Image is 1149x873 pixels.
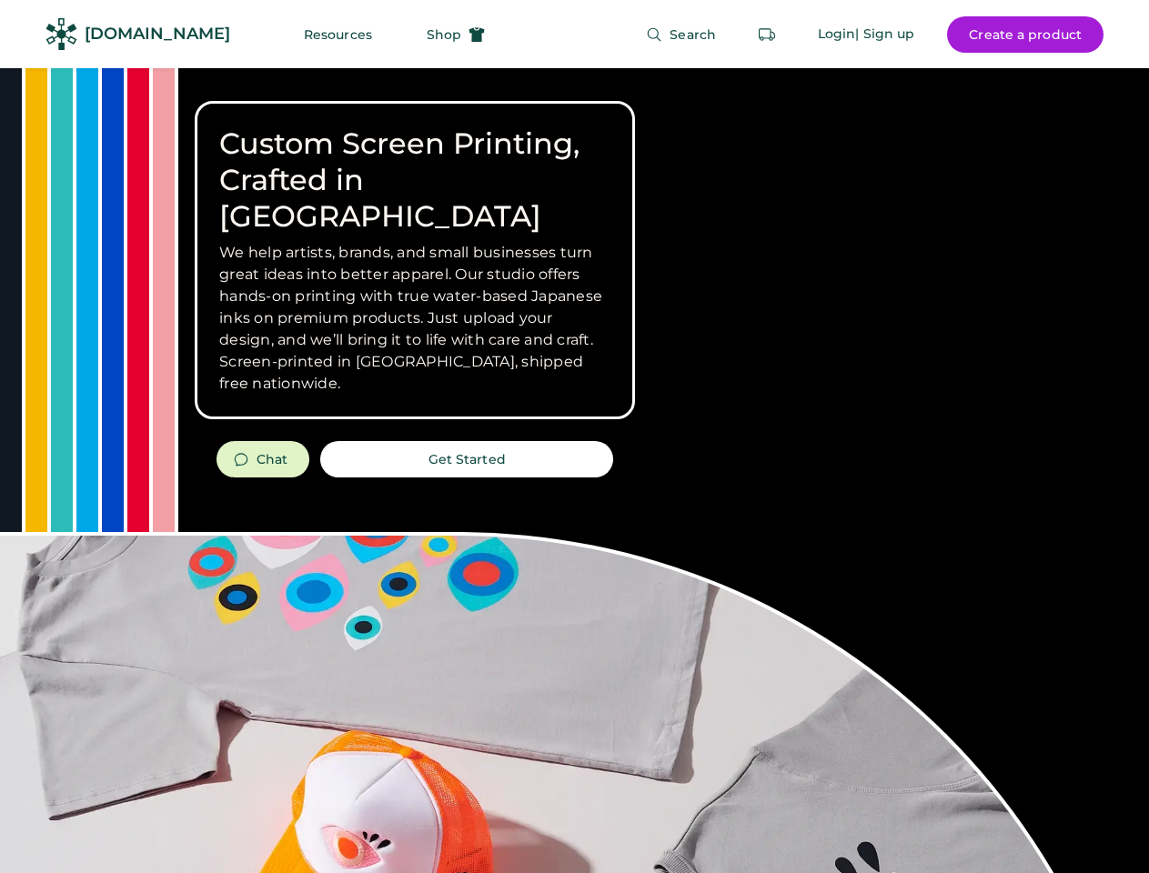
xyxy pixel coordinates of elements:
[624,16,738,53] button: Search
[405,16,507,53] button: Shop
[818,25,856,44] div: Login
[947,16,1104,53] button: Create a product
[670,28,716,41] span: Search
[749,16,785,53] button: Retrieve an order
[320,441,613,477] button: Get Started
[85,23,230,45] div: [DOMAIN_NAME]
[217,441,309,477] button: Chat
[282,16,394,53] button: Resources
[45,18,77,50] img: Rendered Logo - Screens
[855,25,914,44] div: | Sign up
[219,242,610,395] h3: We help artists, brands, and small businesses turn great ideas into better apparel. Our studio of...
[219,125,610,235] h1: Custom Screen Printing, Crafted in [GEOGRAPHIC_DATA]
[427,28,461,41] span: Shop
